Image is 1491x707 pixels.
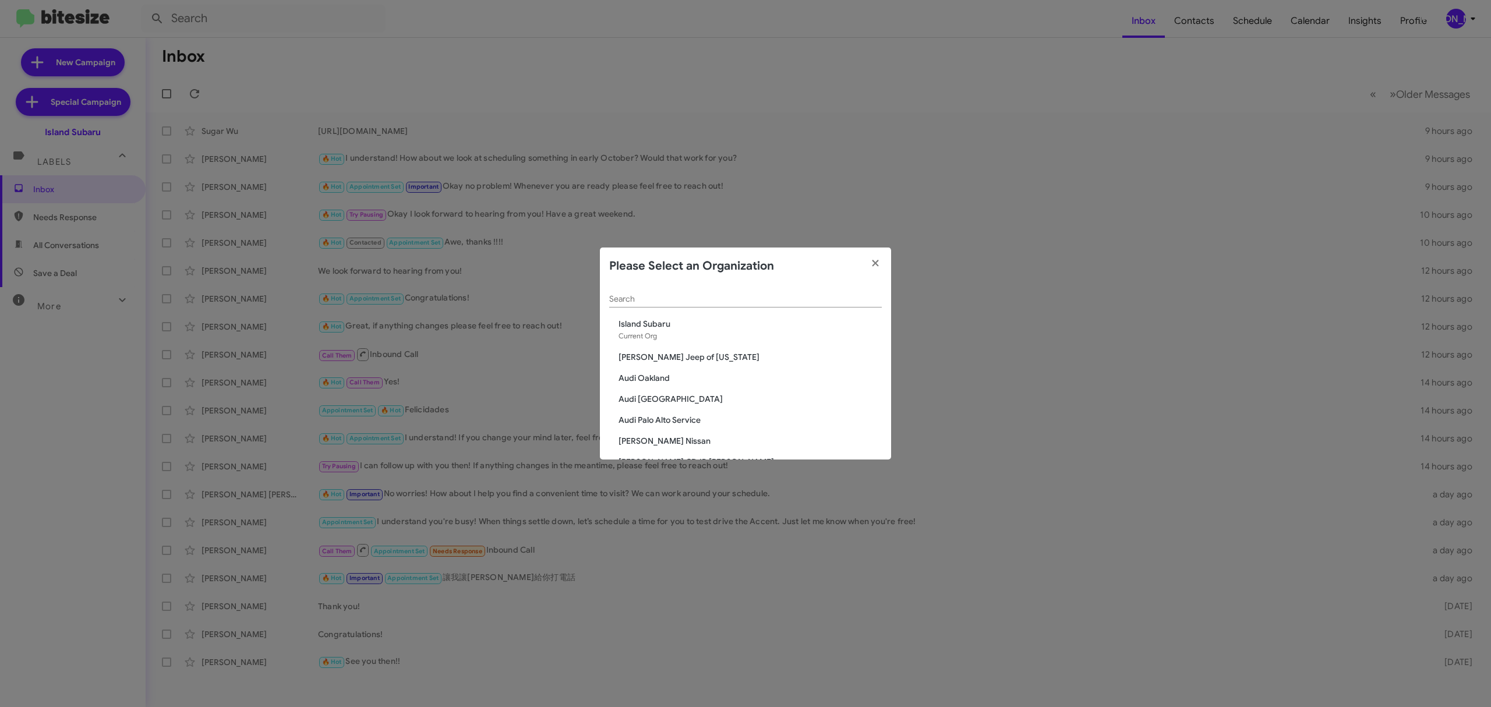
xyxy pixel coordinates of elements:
[619,393,882,405] span: Audi [GEOGRAPHIC_DATA]
[619,318,882,330] span: Island Subaru
[619,414,882,426] span: Audi Palo Alto Service
[609,257,774,275] h2: Please Select an Organization
[619,456,882,468] span: [PERSON_NAME] CDJR [PERSON_NAME]
[619,435,882,447] span: [PERSON_NAME] Nissan
[619,372,882,384] span: Audi Oakland
[619,351,882,363] span: [PERSON_NAME] Jeep of [US_STATE]
[619,331,657,340] span: Current Org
